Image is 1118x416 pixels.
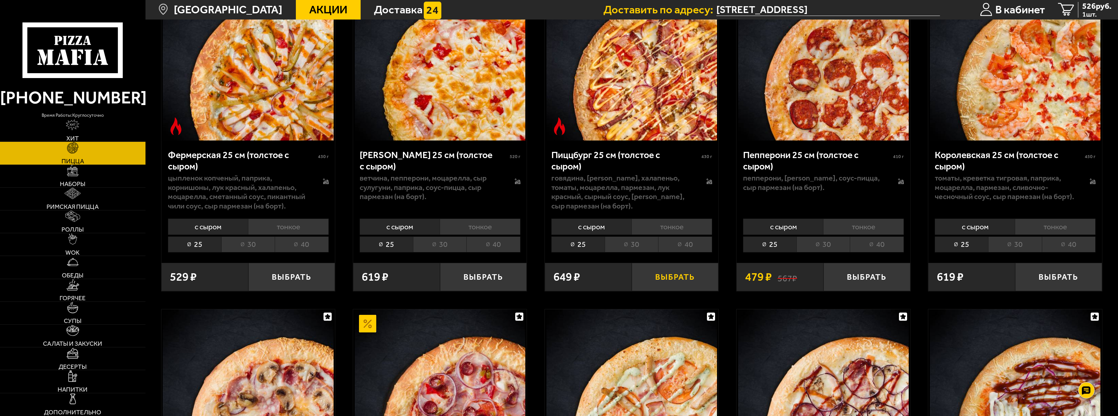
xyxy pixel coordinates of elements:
span: 529 ₽ [170,271,197,283]
span: 430 г [318,154,329,159]
input: Ваш адрес доставки [716,4,940,16]
div: Фермерская 25 см (толстое с сыром) [168,149,316,172]
span: WOK [65,249,80,256]
p: ветчина, пепперони, моцарелла, сыр сулугуни, паприка, соус-пицца, сыр пармезан (на борт). [360,173,503,201]
li: тонкое [631,219,712,235]
span: Римская пицца [47,204,99,210]
span: Доставка [374,4,422,15]
div: Пепперони 25 см (толстое с сыром) [743,149,891,172]
div: Королевская 25 см (толстое с сыром) [935,149,1083,172]
button: Выбрать [1015,263,1102,291]
p: говядина, [PERSON_NAME], халапеньо, томаты, моцарелла, пармезан, лук красный, сырный соус, [PERSO... [551,173,695,211]
span: Акции [309,4,347,15]
p: томаты, креветка тигровая, паприка, моцарелла, пармезан, сливочно-чесночный соус, сыр пармезан (н... [935,173,1078,201]
li: тонкое [1015,219,1096,235]
span: Дополнительно [44,409,101,415]
span: Наборы [60,181,85,187]
li: 40 [658,236,712,252]
img: Острое блюдо [167,117,185,135]
button: Выбрать [632,263,719,291]
span: 520 г [510,154,520,159]
li: тонкое [440,219,520,235]
li: с сыром [168,219,248,235]
li: 40 [1042,236,1096,252]
span: Пицца [62,158,84,164]
button: Выбрать [440,263,527,291]
li: 30 [221,236,275,252]
span: Салаты и закуски [43,341,102,347]
span: Десерты [59,364,87,370]
span: 649 ₽ [553,271,580,283]
img: Акционный [359,315,377,332]
span: Обеды [62,272,83,278]
p: пепперони, [PERSON_NAME], соус-пицца, сыр пармезан (на борт). [743,173,886,192]
li: с сыром [743,219,823,235]
button: Выбрать [823,263,910,291]
span: [GEOGRAPHIC_DATA] [174,4,282,15]
li: 25 [935,236,988,252]
span: Напитки [58,386,88,393]
p: цыпленок копченый, паприка, корнишоны, лук красный, халапеньо, моцарелла, сметанный соус, пикантн... [168,173,311,211]
li: 25 [551,236,605,252]
li: 25 [168,236,221,252]
span: 479 ₽ [745,271,772,283]
li: 30 [988,236,1042,252]
div: [PERSON_NAME] 25 см (толстое с сыром) [360,149,508,172]
span: В кабинет [995,4,1045,15]
li: 30 [413,236,466,252]
li: 30 [796,236,850,252]
li: тонкое [248,219,329,235]
li: 40 [466,236,520,252]
li: 30 [605,236,658,252]
span: 619 ₽ [362,271,388,283]
span: 1 шт. [1082,11,1111,18]
span: Супы [64,318,81,324]
span: Горячее [60,295,86,301]
span: 619 ₽ [937,271,963,283]
span: Роллы [62,226,84,233]
li: тонкое [823,219,904,235]
div: Пиццбург 25 см (толстое с сыром) [551,149,700,172]
li: с сыром [551,219,632,235]
li: 40 [850,236,904,252]
span: 430 г [701,154,712,159]
span: Доставить по адресу: [603,4,716,15]
li: 25 [360,236,413,252]
span: 410 г [893,154,904,159]
button: Выбрать [248,263,335,291]
span: Хит [66,135,79,141]
span: 526 руб. [1082,2,1111,10]
img: Острое блюдо [551,117,568,135]
li: с сыром [935,219,1015,235]
li: с сыром [360,219,440,235]
li: 40 [275,236,328,252]
span: 450 г [1085,154,1096,159]
s: 567 ₽ [778,271,797,283]
li: 25 [743,236,796,252]
img: 15daf4d41897b9f0e9f617042186c801.svg [424,2,441,19]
